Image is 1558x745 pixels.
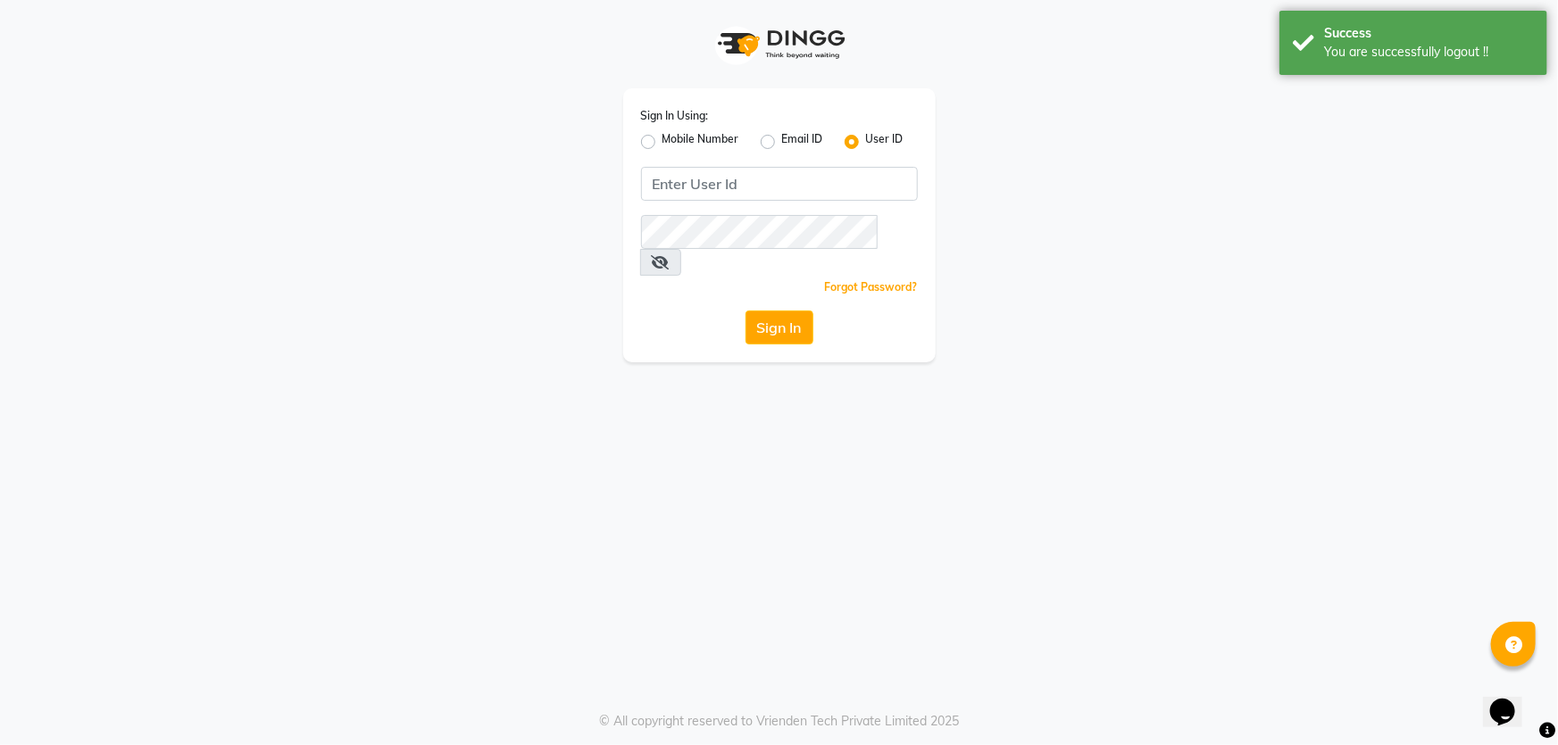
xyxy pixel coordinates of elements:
[782,131,823,153] label: Email ID
[1324,43,1534,62] div: You are successfully logout !!
[708,18,851,70] img: logo1.svg
[662,131,739,153] label: Mobile Number
[1483,674,1540,727] iframe: chat widget
[641,167,918,201] input: Username
[641,215,878,249] input: Username
[866,131,904,153] label: User ID
[825,280,918,294] a: Forgot Password?
[746,310,813,344] button: Sign In
[641,108,709,124] label: Sign In Using:
[1324,24,1534,43] div: Success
